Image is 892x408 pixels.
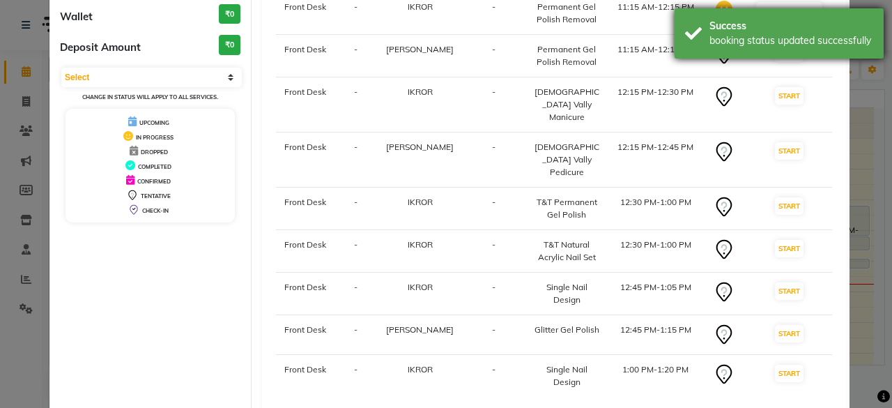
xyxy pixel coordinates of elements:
[276,188,334,230] td: Front Desk
[533,1,601,26] div: Permanent Gel Polish Removal
[609,188,703,230] td: 12:30 PM-1:00 PM
[756,2,822,20] button: [PERSON_NAME]
[609,230,703,273] td: 12:30 PM-1:00 PM
[463,315,525,355] td: -
[60,9,93,25] span: Wallet
[775,142,803,160] button: START
[533,196,601,221] div: T&T Permanent Gel Polish
[408,282,433,292] span: IKROR
[533,239,601,264] div: T&T Natural Acrylic Nail Set
[136,134,174,141] span: IN PROGRESS
[775,197,803,215] button: START
[533,363,601,388] div: Single Nail Design
[334,77,378,133] td: -
[775,87,803,105] button: START
[609,315,703,355] td: 12:45 PM-1:15 PM
[219,4,240,24] h3: ₹0
[463,273,525,315] td: -
[463,355,525,398] td: -
[276,273,334,315] td: Front Desk
[386,142,454,152] span: [PERSON_NAME]
[533,86,601,123] div: [DEMOGRAPHIC_DATA] Vally Manicure
[533,324,601,336] div: Glitter Gel Polish
[463,230,525,273] td: -
[276,77,334,133] td: Front Desk
[137,178,171,185] span: CONFIRMED
[408,239,433,250] span: IKROR
[775,325,803,342] button: START
[709,33,873,48] div: booking status updated successfully
[709,19,873,33] div: Success
[609,77,703,133] td: 12:15 PM-12:30 PM
[334,230,378,273] td: -
[533,141,601,179] div: [DEMOGRAPHIC_DATA] Vally Pedicure
[775,240,803,257] button: START
[463,77,525,133] td: -
[408,1,433,12] span: IKROR
[408,197,433,207] span: IKROR
[386,324,454,335] span: [PERSON_NAME]
[386,44,454,54] span: [PERSON_NAME]
[138,163,171,170] span: COMPLETED
[276,315,334,355] td: Front Desk
[334,35,378,77] td: -
[142,207,169,214] span: CHECK-IN
[334,315,378,355] td: -
[609,273,703,315] td: 12:45 PM-1:05 PM
[775,282,803,300] button: START
[334,188,378,230] td: -
[609,133,703,188] td: 12:15 PM-12:45 PM
[141,192,171,199] span: TENTATIVE
[82,93,218,100] small: Change in status will apply to all services.
[533,43,601,68] div: Permanent Gel Polish Removal
[463,133,525,188] td: -
[609,355,703,398] td: 1:00 PM-1:20 PM
[60,40,141,56] span: Deposit Amount
[334,273,378,315] td: -
[533,281,601,306] div: Single Nail Design
[334,355,378,398] td: -
[139,119,169,126] span: UPCOMING
[609,35,703,77] td: 11:15 AM-12:15 PM
[408,364,433,375] span: IKROR
[463,188,525,230] td: -
[276,230,334,273] td: Front Desk
[141,149,168,156] span: DROPPED
[775,365,803,382] button: START
[463,35,525,77] td: -
[276,355,334,398] td: Front Desk
[276,133,334,188] td: Front Desk
[334,133,378,188] td: -
[276,35,334,77] td: Front Desk
[219,35,240,55] h3: ₹0
[408,86,433,97] span: IKROR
